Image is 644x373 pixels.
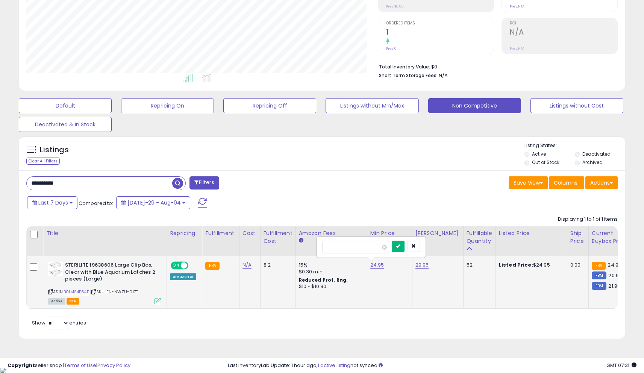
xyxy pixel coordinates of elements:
[386,46,397,51] small: Prev: 0
[606,362,636,369] span: 2025-08-13 07:31 GMT
[228,362,636,369] div: Last InventoryLab Update: 1 hour ago, not synced.
[38,199,68,206] span: Last 7 Days
[524,142,625,149] p: Listing States:
[379,72,438,79] b: Short Term Storage Fees:
[608,261,621,268] span: 24.95
[558,216,618,223] div: Displaying 1 to 1 of 1 items
[592,262,606,270] small: FBA
[532,159,559,165] label: Out of Stock
[299,284,361,290] div: $10 - $10.90
[592,229,630,245] div: Current Buybox Price
[170,229,199,237] div: Repricing
[26,158,60,165] div: Clear All Filters
[27,196,77,209] button: Last 7 Days
[570,262,583,268] div: 0.00
[116,196,190,209] button: [DATE]-29 - Aug-04
[127,199,181,206] span: [DATE]-29 - Aug-04
[499,261,533,268] b: Listed Price:
[46,229,164,237] div: Title
[299,237,303,244] small: Amazon Fees.
[205,262,219,270] small: FBA
[608,282,620,290] span: 21.99
[608,272,622,279] span: 20.94
[65,262,156,285] b: STERILITE 19638606 Large Clip Box, Clear with Blue Aquarium Latches 2 pieces (Large)
[299,229,364,237] div: Amazon Fees
[299,262,361,268] div: 15%
[299,268,361,275] div: $0.30 min
[415,261,429,269] a: 29.95
[205,229,236,237] div: Fulfillment
[79,200,113,207] span: Compared to:
[264,229,292,245] div: Fulfillment Cost
[428,98,521,113] button: Non Competitive
[223,98,316,113] button: Repricing Off
[8,362,35,369] strong: Copyright
[97,362,130,369] a: Privacy Policy
[582,151,611,157] label: Deactivated
[242,229,257,237] div: Cost
[48,262,161,303] div: ASIN:
[19,117,112,132] button: Deactivated & In Stock
[499,262,561,268] div: $24.95
[8,362,130,369] div: seller snap | |
[386,4,404,9] small: Prev: $0.00
[242,261,252,269] a: N/A
[370,261,384,269] a: 24.95
[585,176,618,189] button: Actions
[582,159,603,165] label: Archived
[415,229,460,237] div: [PERSON_NAME]
[326,98,418,113] button: Listings without Min/Max
[530,98,623,113] button: Listings without Cost
[121,98,214,113] button: Repricing On
[64,289,89,295] a: B01MS4F64F
[532,151,546,157] label: Active
[510,28,617,38] h2: N/A
[189,176,219,190] button: Filters
[386,21,494,26] span: Ordered Items
[570,229,585,245] div: Ship Price
[510,4,524,9] small: Prev: N/A
[467,229,492,245] div: Fulfillable Quantity
[171,262,181,269] span: ON
[90,289,138,295] span: | SKU: FN-NWZU-017T
[467,262,490,268] div: 52
[48,298,65,305] span: All listings currently available for purchase on Amazon
[549,176,584,189] button: Columns
[386,28,494,38] h2: 1
[40,145,69,155] h5: Listings
[299,277,348,283] b: Reduced Prof. Rng.
[510,46,524,51] small: Prev: N/A
[554,179,577,186] span: Columns
[64,362,96,369] a: Terms of Use
[187,262,199,269] span: OFF
[67,298,79,305] span: FBA
[170,273,196,280] div: Amazon AI
[379,64,430,70] b: Total Inventory Value:
[370,229,409,237] div: Min Price
[32,319,86,326] span: Show: entries
[510,21,617,26] span: ROI
[19,98,112,113] button: Default
[592,282,606,290] small: FBM
[439,72,448,79] span: N/A
[318,362,350,369] a: 1 active listing
[379,62,612,71] li: $0
[592,271,606,279] small: FBM
[264,262,290,268] div: 8.2
[499,229,564,237] div: Listed Price
[48,262,63,276] img: 31fOchuYqEL._SL40_.jpg
[509,176,548,189] button: Save View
